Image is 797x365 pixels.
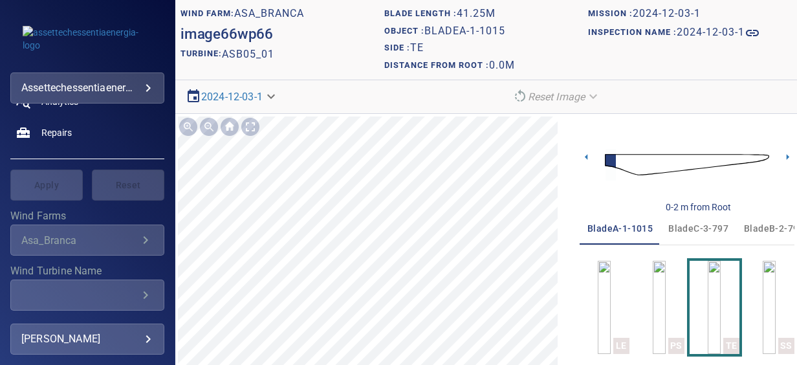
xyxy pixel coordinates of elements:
div: Reset Image [507,85,606,108]
div: assettechessentiaenergia [21,78,153,98]
div: assettechessentiaenergia [10,72,164,104]
div: Go home [219,116,240,137]
h1: bladeA-1-1015 [424,25,505,38]
h1: Side : [384,42,410,54]
h1: 2024-12-03-1 [677,27,745,39]
em: Reset Image [528,91,585,103]
h1: 0.0m [489,60,515,72]
div: Wind Farms [10,225,164,256]
div: PS [668,338,684,354]
div: 0-2 m from Root [666,201,731,214]
img: assettechessentiaenergia-logo [23,26,152,52]
h1: Mission : [588,8,633,20]
button: LE [580,261,629,354]
div: SS [778,338,794,354]
a: LE [598,261,611,354]
a: SS [763,261,776,354]
h1: Object : [384,25,424,38]
h1: Blade length : [384,8,457,20]
div: Toggle full page [240,116,261,137]
h1: TE [410,42,424,54]
label: Wind Farms [10,211,164,221]
button: PS [635,261,684,354]
button: TE [690,261,739,354]
div: Asa_Branca [21,234,138,247]
h2: image66wp66 [180,25,273,43]
h1: 41.25m [457,8,496,20]
a: 2024-12-03-1 [677,25,760,41]
span: bladeC-3-797 [668,221,728,237]
div: Wind Turbine Name [10,280,164,311]
span: Repairs [41,126,72,139]
div: Zoom in [178,116,199,137]
div: TE [723,338,739,354]
img: d [605,145,769,184]
a: PS [653,261,666,354]
span: bladeA-1-1015 [587,221,653,237]
h1: Asa_Branca [234,8,304,20]
div: Zoom out [199,116,219,137]
h1: 2024-12-03-1 [633,8,701,20]
h1: Distance from root : [384,60,489,72]
h2: TURBINE: [180,48,222,60]
a: TE [708,261,721,354]
label: Wind Turbine Name [10,266,164,276]
button: SS [745,261,794,354]
div: [PERSON_NAME] [21,329,153,349]
h1: Inspection name : [588,28,677,38]
h2: ASB05_01 [222,48,274,60]
h1: WIND FARM: [180,8,234,20]
div: LE [613,338,629,354]
div: 2024-12-03-1 [180,85,283,108]
a: repairs noActive [10,117,164,148]
a: 2024-12-03-1 [201,91,263,103]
